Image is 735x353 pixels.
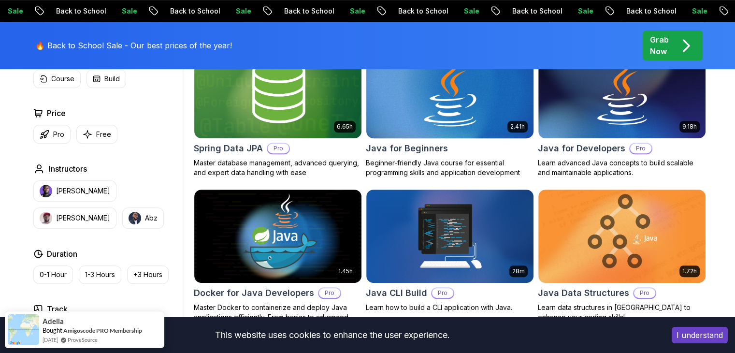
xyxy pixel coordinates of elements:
h2: Java for Developers [538,142,625,155]
h2: Price [47,107,66,119]
a: Java for Beginners card2.41hJava for BeginnersBeginner-friendly Java course for essential program... [366,44,534,177]
h2: Instructors [49,163,87,175]
button: 1-3 Hours [79,265,121,284]
p: Sale [340,6,371,16]
a: Amigoscode PRO Membership [63,327,142,334]
p: Pro [432,288,453,298]
button: instructor imgAbz [122,207,164,229]
a: Java CLI Build card28mJava CLI BuildProLearn how to build a CLI application with Java. [366,189,534,313]
p: [PERSON_NAME] [56,186,110,196]
img: Java for Developers card [538,44,706,138]
img: Spring Data JPA card [194,44,361,138]
p: 6.65h [337,123,353,131]
button: instructor img[PERSON_NAME] [33,180,116,202]
h2: Java for Beginners [366,142,448,155]
img: Java for Beginners card [362,42,537,140]
a: Spring Data JPA card6.65hNEWSpring Data JPAProMaster database management, advanced querying, and ... [194,44,362,177]
p: Sale [682,6,713,16]
p: 2.41h [510,123,525,131]
img: Java CLI Build card [366,190,533,283]
h2: Duration [47,248,77,260]
button: Free [76,125,117,144]
p: Learn data structures in [GEOGRAPHIC_DATA] to enhance your coding skills! [538,303,706,322]
p: Course [51,74,74,84]
img: Docker for Java Developers card [194,190,361,283]
h2: Track [47,303,68,315]
span: Bought [43,326,62,334]
span: Adella [43,317,64,325]
p: Master Docker to containerize and deploy Java applications efficiently. From basics to advanced J... [194,303,362,341]
p: Abz [145,213,158,223]
p: Pro [634,288,655,298]
p: Pro [630,144,651,153]
p: Build [104,74,120,84]
img: instructor img [129,212,141,224]
a: ProveSource [68,336,98,344]
p: 9.18h [682,123,697,131]
p: +3 Hours [133,270,162,279]
p: Sale [112,6,143,16]
p: 🔥 Back to School Sale - Our best prices of the year! [35,40,232,51]
p: Sale [226,6,257,16]
img: instructor img [40,212,52,224]
p: Back to School [274,6,340,16]
p: Learn advanced Java concepts to build scalable and maintainable applications. [538,158,706,177]
img: provesource social proof notification image [8,314,39,345]
p: 1.72h [682,267,697,275]
p: [PERSON_NAME] [56,213,110,223]
span: [DATE] [43,336,58,344]
button: +3 Hours [127,265,169,284]
p: Back to School [503,6,568,16]
button: instructor img[PERSON_NAME] [33,207,116,229]
p: 28m [512,267,525,275]
a: Java for Developers card9.18hJava for DevelopersProLearn advanced Java concepts to build scalable... [538,44,706,177]
a: Docker for Java Developers card1.45hDocker for Java DevelopersProMaster Docker to containerize an... [194,189,362,342]
p: Back to School [160,6,226,16]
h2: Docker for Java Developers [194,286,314,300]
button: Course [33,70,81,88]
img: Java Data Structures card [538,190,706,283]
p: Back to School [389,6,454,16]
p: Master database management, advanced querying, and expert data handling with ease [194,158,362,177]
p: Pro [53,130,64,139]
a: Java Data Structures card1.72hJava Data StructuresProLearn data structures in [GEOGRAPHIC_DATA] t... [538,189,706,323]
p: Back to School [617,6,682,16]
p: Sale [568,6,599,16]
p: Beginner-friendly Java course for essential programming skills and application development [366,158,534,177]
div: This website uses cookies to enhance the user experience. [7,324,657,346]
p: 1-3 Hours [85,270,115,279]
img: instructor img [40,185,52,197]
p: Back to School [46,6,112,16]
p: Free [96,130,111,139]
p: 0-1 Hour [40,270,67,279]
p: Pro [268,144,289,153]
button: Accept cookies [672,327,728,343]
button: Pro [33,125,71,144]
p: Pro [319,288,340,298]
p: Grab Now [650,34,669,57]
h2: Java Data Structures [538,286,629,300]
p: 1.45h [338,267,353,275]
button: 0-1 Hour [33,265,73,284]
button: Build [86,70,126,88]
p: Sale [454,6,485,16]
h2: Spring Data JPA [194,142,263,155]
h2: Java CLI Build [366,286,427,300]
p: Learn how to build a CLI application with Java. [366,303,534,312]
